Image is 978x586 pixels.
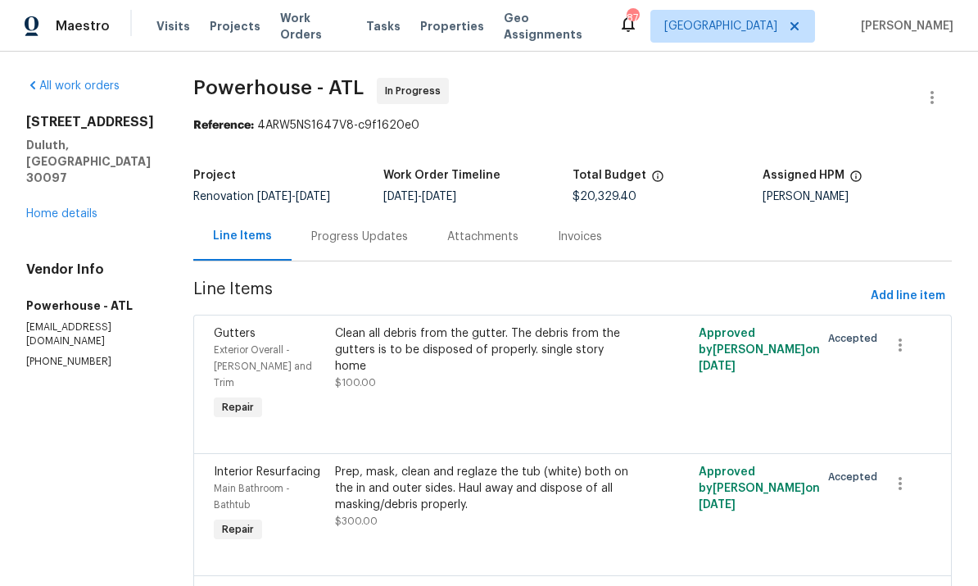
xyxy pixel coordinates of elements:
h2: [STREET_ADDRESS] [26,114,154,130]
span: $20,329.40 [573,191,636,202]
span: [DATE] [699,499,736,511]
span: [DATE] [383,191,418,202]
span: Work Orders [280,10,346,43]
span: Approved by [PERSON_NAME] on [699,466,820,511]
span: [DATE] [257,191,292,202]
span: $100.00 [335,378,376,388]
div: Prep, mask, clean and reglaze the tub (white) both on the in and outer sides. Haul away and dispo... [335,464,628,513]
span: Tasks [366,20,401,32]
span: Repair [215,399,260,416]
span: Repair [215,521,260,538]
div: 4ARW5NS1647V8-c9f1620e0 [193,117,952,134]
span: [DATE] [422,191,456,202]
h5: Assigned HPM [763,170,844,181]
span: Accepted [828,330,884,347]
span: Properties [420,18,484,34]
span: Visits [156,18,190,34]
span: - [257,191,330,202]
span: Accepted [828,469,884,485]
h5: Powerhouse - ATL [26,298,154,314]
span: Approved by [PERSON_NAME] on [699,328,820,372]
span: - [383,191,456,202]
div: Progress Updates [311,229,408,245]
h5: Duluth, [GEOGRAPHIC_DATA] 30097 [26,137,154,186]
h4: Vendor Info [26,261,154,278]
span: Gutters [214,328,256,339]
span: Geo Assignments [504,10,599,43]
div: Clean all debris from the gutter. The debris from the gutters is to be disposed of properly. sing... [335,325,628,375]
span: In Progress [385,83,447,99]
span: Interior Resurfacing [214,466,320,478]
span: Powerhouse - ATL [193,78,364,98]
span: [DATE] [296,191,330,202]
span: Projects [210,18,260,34]
div: Invoices [558,229,602,245]
div: 87 [627,10,638,26]
span: [PERSON_NAME] [854,18,953,34]
span: $300.00 [335,516,378,526]
span: [GEOGRAPHIC_DATA] [664,18,777,34]
p: [PHONE_NUMBER] [26,355,154,369]
span: [DATE] [699,361,736,372]
span: Line Items [193,281,864,311]
b: Reference: [193,120,254,131]
span: Maestro [56,18,110,34]
div: [PERSON_NAME] [763,191,953,202]
span: The hpm assigned to this work order. [849,170,863,191]
p: [EMAIL_ADDRESS][DOMAIN_NAME] [26,320,154,348]
span: Renovation [193,191,330,202]
h5: Work Order Timeline [383,170,500,181]
h5: Project [193,170,236,181]
span: Main Bathroom - Bathtub [214,484,290,510]
span: Add line item [871,286,945,307]
a: All work orders [26,80,120,92]
div: Line Items [213,228,272,244]
span: Exterior Overall - [PERSON_NAME] and Trim [214,345,312,388]
span: The total cost of line items that have been proposed by Opendoor. This sum includes line items th... [651,170,664,191]
a: Home details [26,208,97,220]
h5: Total Budget [573,170,646,181]
button: Add line item [864,281,952,311]
div: Attachments [447,229,518,245]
